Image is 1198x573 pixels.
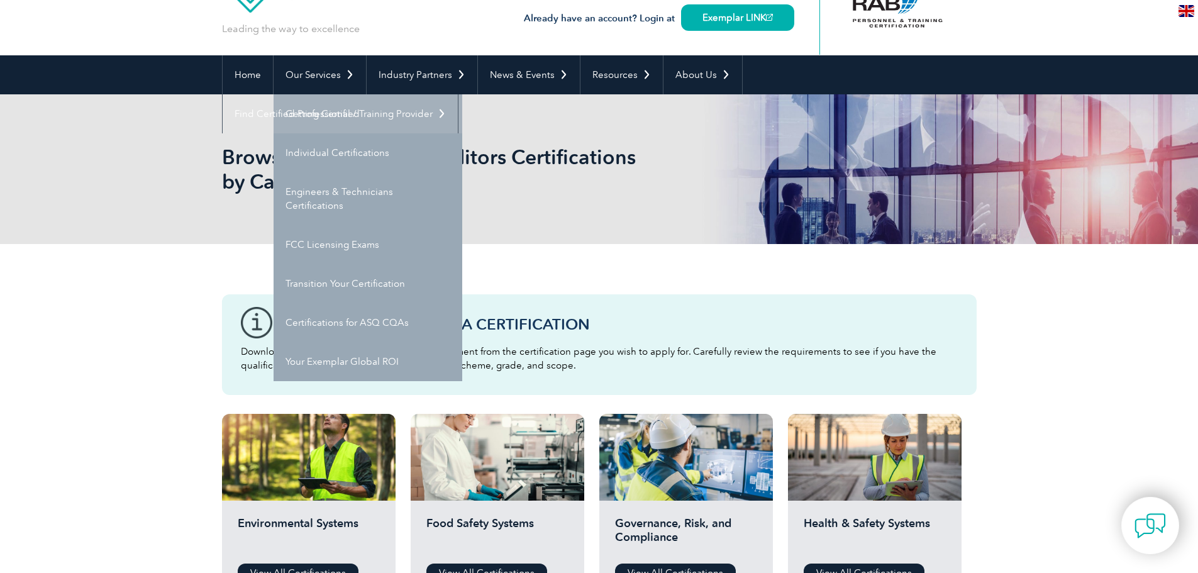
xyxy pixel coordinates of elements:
h2: Governance, Risk, and Compliance [615,516,757,554]
a: News & Events [478,55,580,94]
a: Industry Partners [367,55,477,94]
h1: Browse All Individual Auditors Certifications by Category [222,145,705,194]
p: Download the “Certification Requirements” document from the certification page you wish to apply ... [241,345,958,372]
img: en [1179,5,1194,17]
h2: Food Safety Systems [426,516,568,554]
a: Individual Certifications [274,133,462,172]
a: Exemplar LINK [681,4,794,31]
a: Our Services [274,55,366,94]
a: FCC Licensing Exams [274,225,462,264]
img: open_square.png [766,14,773,21]
a: Home [223,55,273,94]
h2: Health & Safety Systems [804,516,946,554]
h3: Already have an account? Login at [524,11,794,26]
p: Leading the way to excellence [222,22,360,36]
a: Find Certified Professional / Training Provider [223,94,458,133]
a: Certifications for ASQ CQAs [274,303,462,342]
img: contact-chat.png [1134,510,1166,542]
h2: Environmental Systems [238,516,380,554]
a: Your Exemplar Global ROI [274,342,462,381]
a: About Us [663,55,742,94]
a: Engineers & Technicians Certifications [274,172,462,225]
a: Resources [580,55,663,94]
h3: Before You Apply For a Certification [279,316,958,332]
a: Transition Your Certification [274,264,462,303]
